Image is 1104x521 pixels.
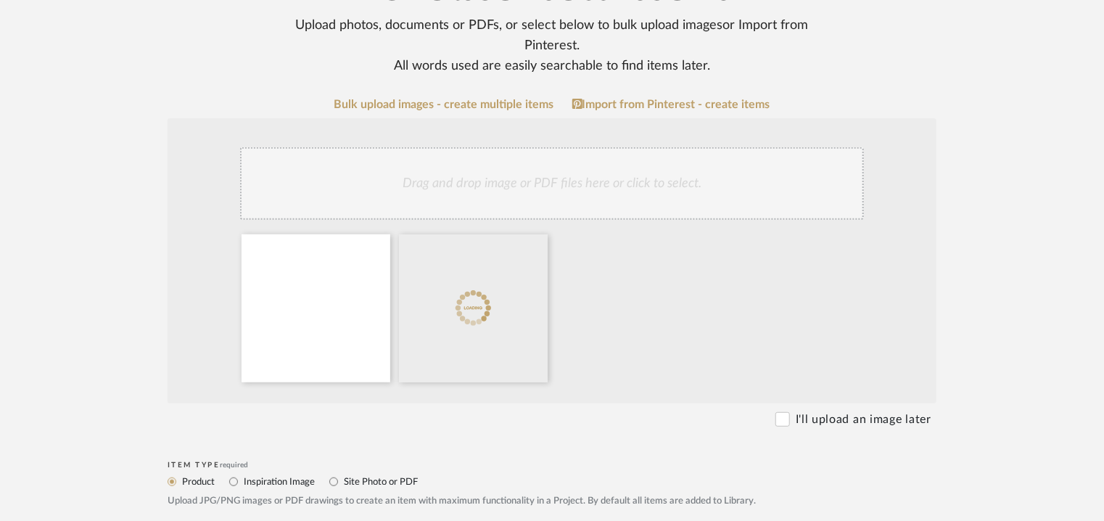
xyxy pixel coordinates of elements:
label: Site Photo or PDF [342,474,418,490]
a: Bulk upload images - create multiple items [334,99,554,111]
label: I'll upload an image later [796,411,931,428]
div: Upload JPG/PNG images or PDF drawings to create an item with maximum functionality in a Project. ... [168,494,936,509]
label: Product [181,474,215,490]
mat-radio-group: Select item type [168,472,936,491]
div: Item Type [168,461,936,469]
a: Import from Pinterest - create items [572,98,770,111]
div: Upload photos, documents or PDFs, or select below to bulk upload images or Import from Pinterest ... [268,15,836,76]
label: Inspiration Image [242,474,315,490]
span: required [221,461,249,469]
